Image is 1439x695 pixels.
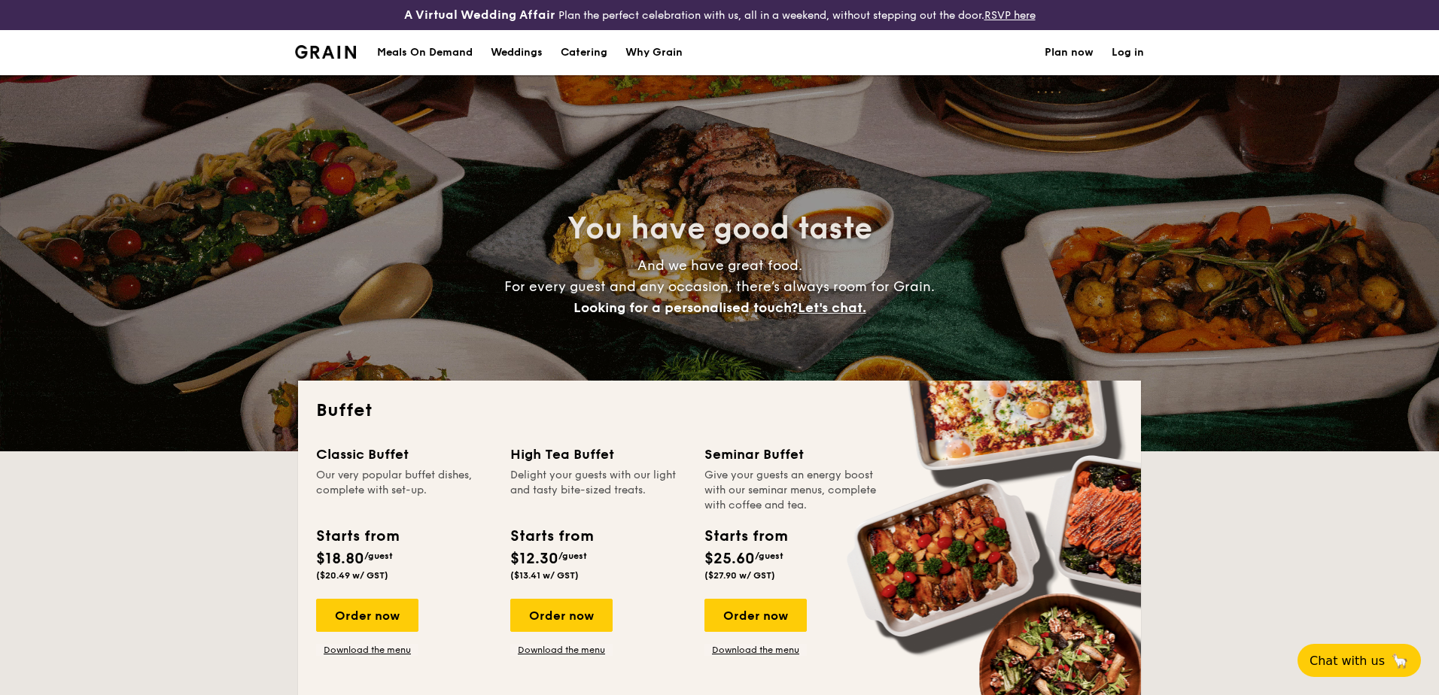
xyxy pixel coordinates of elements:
[1298,644,1421,677] button: Chat with us🦙
[704,468,881,513] div: Give your guests an energy boost with our seminar menus, complete with coffee and tea.
[404,6,555,24] h4: A Virtual Wedding Affair
[1045,30,1094,75] a: Plan now
[295,45,356,59] img: Grain
[504,257,935,316] span: And we have great food. For every guest and any occasion, there’s always room for Grain.
[755,551,783,561] span: /guest
[510,468,686,513] div: Delight your guests with our light and tasty bite-sized treats.
[364,551,393,561] span: /guest
[573,299,798,316] span: Looking for a personalised touch?
[286,6,1153,24] div: Plan the perfect celebration with us, all in a weekend, without stepping out the door.
[316,468,492,513] div: Our very popular buffet dishes, complete with set-up.
[316,599,418,632] div: Order now
[316,399,1123,423] h2: Buffet
[510,444,686,465] div: High Tea Buffet
[561,30,607,75] h1: Catering
[510,570,579,581] span: ($13.41 w/ GST)
[316,525,398,548] div: Starts from
[491,30,543,75] div: Weddings
[1310,654,1385,668] span: Chat with us
[704,525,786,548] div: Starts from
[316,444,492,465] div: Classic Buffet
[1112,30,1144,75] a: Log in
[704,550,755,568] span: $25.60
[704,570,775,581] span: ($27.90 w/ GST)
[984,9,1036,22] a: RSVP here
[316,550,364,568] span: $18.80
[295,45,356,59] a: Logotype
[704,444,881,465] div: Seminar Buffet
[798,299,866,316] span: Let's chat.
[510,525,592,548] div: Starts from
[377,30,473,75] div: Meals On Demand
[510,550,558,568] span: $12.30
[510,644,613,656] a: Download the menu
[704,599,807,632] div: Order now
[625,30,683,75] div: Why Grain
[552,30,616,75] a: Catering
[567,211,872,247] span: You have good taste
[558,551,587,561] span: /guest
[316,644,418,656] a: Download the menu
[316,570,388,581] span: ($20.49 w/ GST)
[616,30,692,75] a: Why Grain
[368,30,482,75] a: Meals On Demand
[482,30,552,75] a: Weddings
[704,644,807,656] a: Download the menu
[510,599,613,632] div: Order now
[1391,652,1409,669] span: 🦙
